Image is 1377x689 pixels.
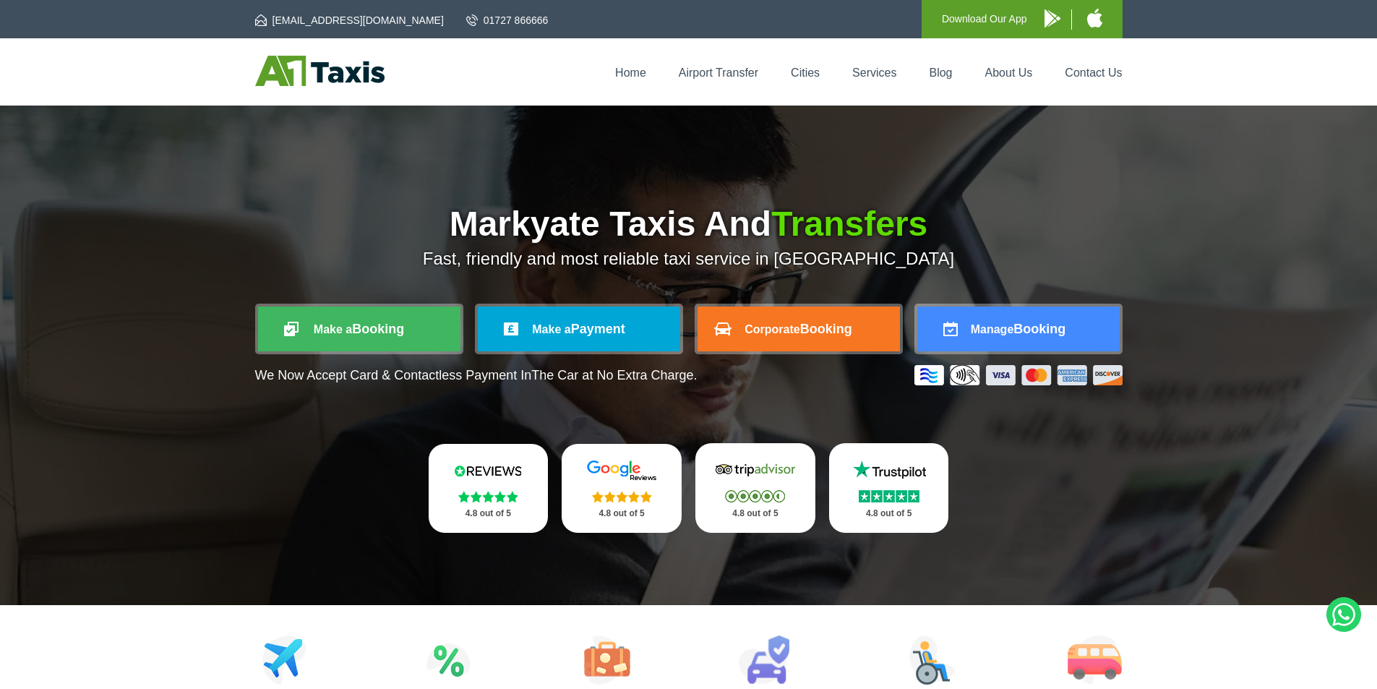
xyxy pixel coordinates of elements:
[255,368,698,383] p: We Now Accept Card & Contactless Payment In
[1065,67,1122,79] a: Contact Us
[466,13,549,27] a: 01727 866666
[255,56,385,86] img: A1 Taxis St Albans LTD
[698,307,900,351] a: CorporateBooking
[258,307,460,351] a: Make aBooking
[917,307,1120,351] a: ManageBooking
[712,459,799,481] img: Tripadvisor
[711,505,799,523] p: 4.8 out of 5
[445,460,531,482] img: Reviews.io
[846,459,932,481] img: Trustpilot
[532,323,570,335] span: Make a
[771,205,927,243] span: Transfers
[791,67,820,79] a: Cities
[578,505,666,523] p: 4.8 out of 5
[845,505,933,523] p: 4.8 out of 5
[562,444,682,533] a: Google Stars 4.8 out of 5
[478,307,680,351] a: Make aPayment
[255,13,444,27] a: [EMAIL_ADDRESS][DOMAIN_NAME]
[909,635,956,685] img: Wheelchair
[578,460,665,482] img: Google
[592,491,652,502] img: Stars
[942,10,1027,28] p: Download Our App
[829,443,949,533] a: Trustpilot Stars 4.8 out of 5
[738,635,789,685] img: Car Rental
[852,67,896,79] a: Services
[262,635,306,685] img: Airport Transfers
[971,323,1014,335] span: Manage
[745,323,799,335] span: Corporate
[985,67,1033,79] a: About Us
[1044,9,1060,27] img: A1 Taxis Android App
[615,67,646,79] a: Home
[725,490,785,502] img: Stars
[679,67,758,79] a: Airport Transfer
[429,444,549,533] a: Reviews.io Stars 4.8 out of 5
[314,323,352,335] span: Make a
[255,249,1123,269] p: Fast, friendly and most reliable taxi service in [GEOGRAPHIC_DATA]
[584,635,630,685] img: Tours
[445,505,533,523] p: 4.8 out of 5
[531,368,697,382] span: The Car at No Extra Charge.
[1068,635,1122,685] img: Minibus
[426,635,471,685] img: Attractions
[929,67,952,79] a: Blog
[914,365,1123,385] img: Credit And Debit Cards
[1087,9,1102,27] img: A1 Taxis iPhone App
[695,443,815,533] a: Tripadvisor Stars 4.8 out of 5
[458,491,518,502] img: Stars
[859,490,919,502] img: Stars
[255,207,1123,241] h1: Markyate Taxis And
